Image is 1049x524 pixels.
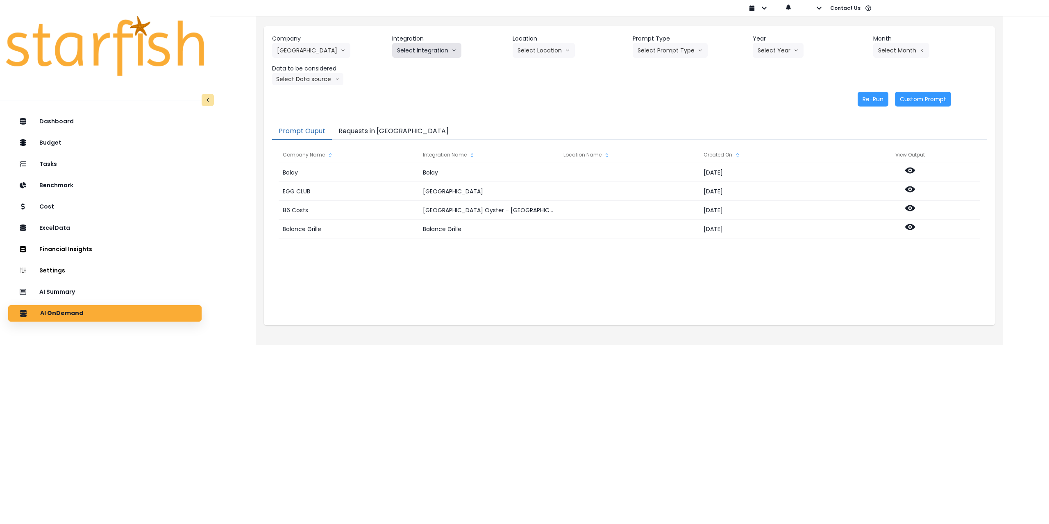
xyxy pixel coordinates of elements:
[895,92,951,107] button: Custom Prompt
[8,305,202,322] button: AI OnDemand
[794,46,799,54] svg: arrow down line
[873,34,987,43] header: Month
[8,177,202,194] button: Benchmark
[392,43,461,58] button: Select Integrationarrow down line
[873,43,929,58] button: Select Montharrow left line
[513,34,626,43] header: Location
[39,288,75,295] p: AI Summary
[419,147,559,163] div: Integration Name
[699,163,839,182] div: [DATE]
[341,46,345,54] svg: arrow down line
[335,75,339,83] svg: arrow down line
[8,263,202,279] button: Settings
[8,135,202,151] button: Budget
[8,220,202,236] button: ExcelData
[920,46,924,54] svg: arrow left line
[327,152,334,159] svg: sort
[753,34,866,43] header: Year
[469,152,475,159] svg: sort
[734,152,741,159] svg: sort
[40,310,83,317] p: AI OnDemand
[39,139,61,146] p: Budget
[419,201,559,220] div: [GEOGRAPHIC_DATA] Oyster - [GEOGRAPHIC_DATA]
[633,34,746,43] header: Prompt Type
[840,147,980,163] div: View Output
[699,147,839,163] div: Created On
[272,73,343,85] button: Select Data sourcearrow down line
[272,34,386,43] header: Company
[8,113,202,130] button: Dashboard
[565,46,570,54] svg: arrow down line
[604,152,610,159] svg: sort
[8,156,202,172] button: Tasks
[39,161,57,168] p: Tasks
[279,182,418,201] div: EGG CLUB
[392,34,506,43] header: Integration
[633,43,708,58] button: Select Prompt Typearrow down line
[39,182,73,189] p: Benchmark
[332,123,455,140] button: Requests in [GEOGRAPHIC_DATA]
[272,123,332,140] button: Prompt Ouput
[699,201,839,220] div: [DATE]
[279,201,418,220] div: 86 Costs
[272,43,350,58] button: [GEOGRAPHIC_DATA]arrow down line
[559,147,699,163] div: Location Name
[39,225,70,231] p: ExcelData
[8,284,202,300] button: AI Summary
[858,92,888,107] button: Re-Run
[8,199,202,215] button: Cost
[272,64,386,73] header: Data to be considered.
[452,46,456,54] svg: arrow down line
[39,118,74,125] p: Dashboard
[419,182,559,201] div: [GEOGRAPHIC_DATA]
[39,203,54,210] p: Cost
[513,43,575,58] button: Select Locationarrow down line
[8,241,202,258] button: Financial Insights
[419,220,559,238] div: Balance Grille
[419,163,559,182] div: Bolay
[279,147,418,163] div: Company Name
[699,182,839,201] div: [DATE]
[698,46,703,54] svg: arrow down line
[279,220,418,238] div: Balance Grille
[699,220,839,238] div: [DATE]
[753,43,804,58] button: Select Yeararrow down line
[279,163,418,182] div: Bolay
